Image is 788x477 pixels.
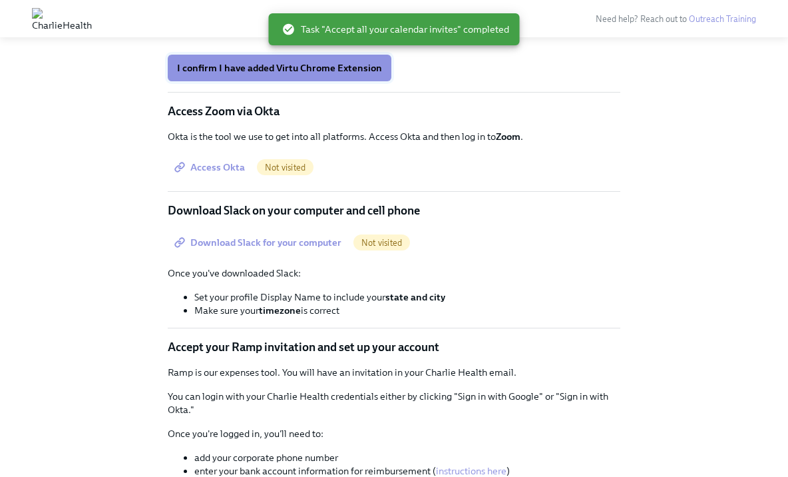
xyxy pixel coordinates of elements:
[168,339,620,355] p: Accept your Ramp invitation and set up your account
[168,103,620,119] p: Access Zoom via Okta
[168,427,620,440] p: Once you're logged in, you'll need to:
[32,8,92,29] img: CharlieHealth
[194,304,620,317] li: Make sure your is correct
[168,55,391,81] button: I confirm I have added Virtu Chrome Extension
[168,366,620,379] p: Ramp is our expenses tool. You will have an invitation in your Charlie Health email.
[194,451,620,464] li: add your corporate phone number
[168,390,620,416] p: You can login with your Charlie Health credentials either by clicking "Sign in with Google" or "S...
[168,130,620,143] p: Okta is the tool we use to get into all platforms. Access Okta and then log in to .
[177,161,245,174] span: Access Okta
[257,163,313,173] span: Not visited
[353,238,410,248] span: Not visited
[168,229,351,256] a: Download Slack for your computer
[596,14,756,24] span: Need help? Reach out to
[436,465,506,477] a: instructions here
[168,203,620,219] p: Download Slack on your computer and cell phone
[168,154,254,181] a: Access Okta
[259,304,301,316] strong: timezone
[177,61,382,75] span: I confirm I have added Virtu Chrome Extension
[168,266,620,280] p: Once you've downloaded Slack:
[194,290,620,304] li: Set your profile Display Name to include your
[496,131,520,143] strong: Zoom
[282,23,509,36] span: Task "Accept all your calendar invites" completed
[385,291,445,303] strong: state and city
[689,14,756,24] a: Outreach Training
[177,236,341,249] span: Download Slack for your computer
